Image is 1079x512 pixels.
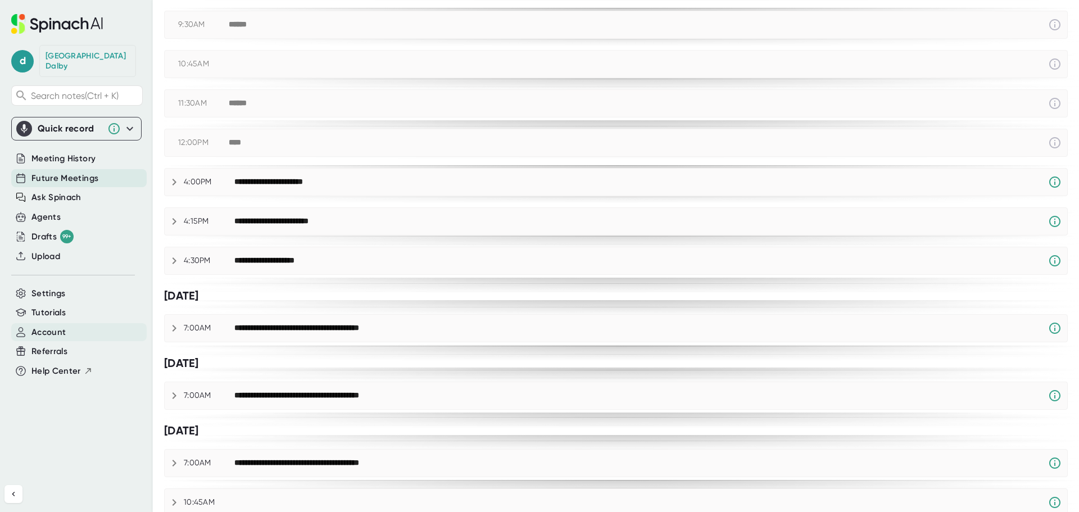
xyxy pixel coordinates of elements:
[31,250,60,263] button: Upload
[31,172,98,185] button: Future Meetings
[31,287,66,300] button: Settings
[31,152,96,165] button: Meeting History
[31,230,74,243] button: Drafts 99+
[184,497,234,508] div: 10:45AM
[164,289,1068,303] div: [DATE]
[38,123,102,134] div: Quick record
[31,365,81,378] span: Help Center
[31,326,66,339] button: Account
[184,458,234,468] div: 7:00AM
[178,98,229,108] div: 11:30AM
[184,216,234,226] div: 4:15PM
[178,20,229,30] div: 9:30AM
[1048,18,1062,31] svg: This event has already passed
[31,90,139,101] span: Search notes (Ctrl + K)
[31,211,61,224] button: Agents
[31,306,66,319] button: Tutorials
[1048,57,1062,71] svg: This event has already passed
[1048,456,1062,470] svg: Spinach requires a video conference link.
[1048,97,1062,110] svg: This event has already passed
[11,50,34,73] span: d
[178,59,229,69] div: 10:45AM
[1048,254,1062,268] svg: Spinach requires a video conference link.
[1048,136,1062,149] svg: This event has already passed
[165,51,1067,78] div: 10:45AM
[178,138,229,148] div: 12:00PM
[60,230,74,243] div: 99+
[4,485,22,503] button: Collapse sidebar
[1048,389,1062,402] svg: Spinach requires a video conference link.
[184,256,234,266] div: 4:30PM
[164,424,1068,438] div: [DATE]
[1048,175,1062,189] svg: Spinach requires a video conference link.
[16,117,137,140] div: Quick record
[184,177,234,187] div: 4:00PM
[1048,215,1062,228] svg: Spinach requires a video conference link.
[1048,321,1062,335] svg: Spinach requires a video conference link.
[1048,496,1062,509] svg: Spinach requires a video conference link.
[31,345,67,358] button: Referrals
[184,323,234,333] div: 7:00AM
[46,51,130,71] div: Dallas Dalby
[31,230,74,243] div: Drafts
[31,365,93,378] button: Help Center
[164,356,1068,370] div: [DATE]
[184,391,234,401] div: 7:00AM
[31,191,81,204] button: Ask Spinach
